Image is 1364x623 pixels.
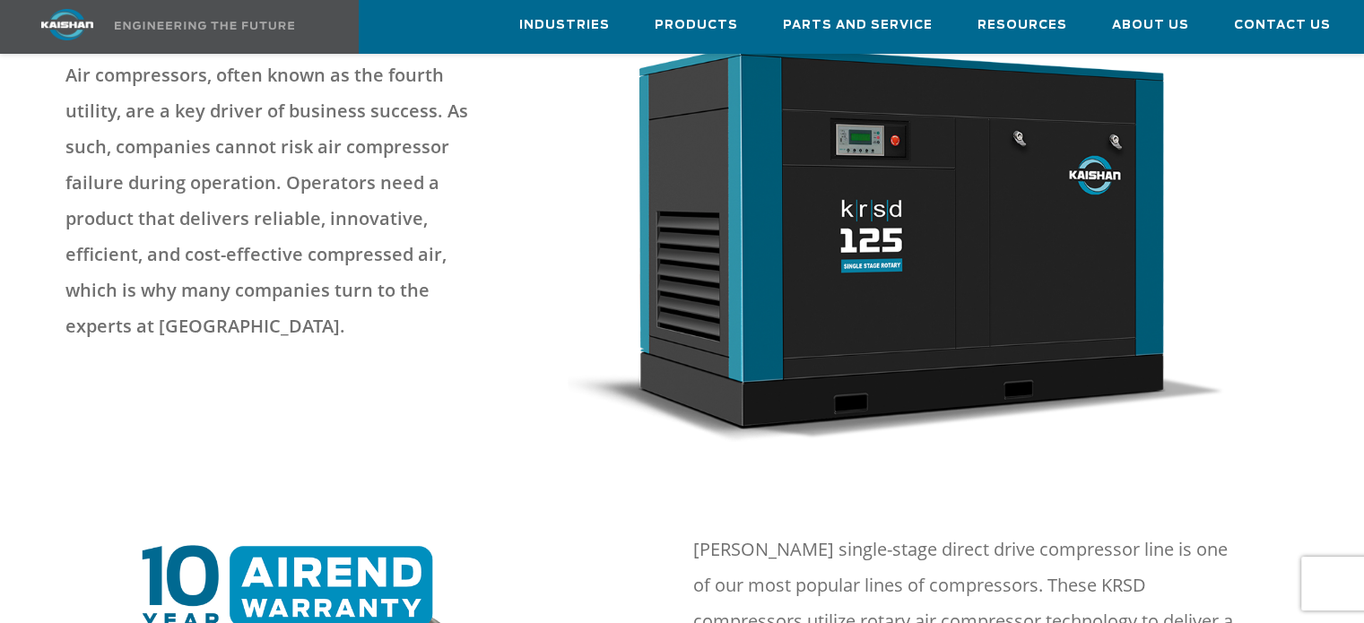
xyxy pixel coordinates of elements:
img: Engineering the future [115,22,294,30]
span: Resources [977,15,1067,36]
a: Resources [977,1,1067,49]
span: Parts and Service [783,15,933,36]
img: krsd125 [568,39,1227,442]
a: Parts and Service [783,1,933,49]
span: Contact Us [1234,15,1331,36]
span: Industries [519,15,610,36]
span: Products [655,15,738,36]
a: Industries [519,1,610,49]
a: About Us [1112,1,1189,49]
a: Products [655,1,738,49]
p: Air compressors, often known as the fourth utility, are a key driver of business success. As such... [65,57,485,344]
a: Contact Us [1234,1,1331,49]
span: About Us [1112,15,1189,36]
